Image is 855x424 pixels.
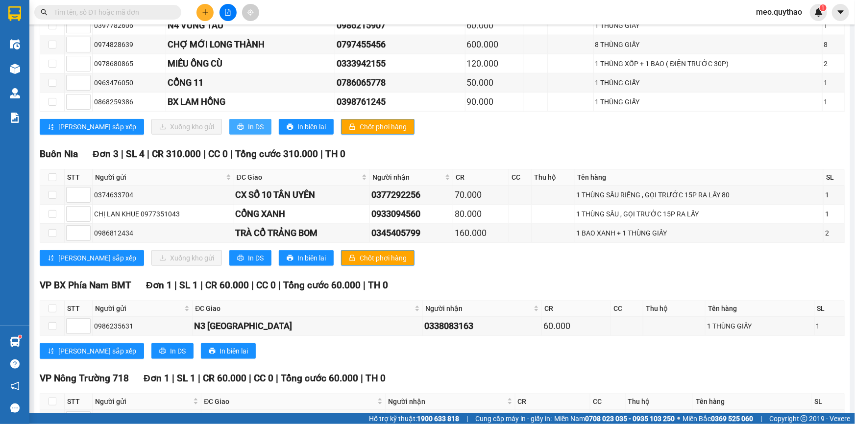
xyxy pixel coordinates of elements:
div: 0374633704 [94,189,232,200]
span: VP BX Phía Nam BMT [40,280,131,291]
button: printerIn biên lai [279,250,334,266]
span: Người nhận [372,172,443,183]
div: 1 THÙNG GIẤY [595,96,821,107]
div: 0974828639 [94,39,164,50]
th: CR [515,394,590,410]
th: Thu hộ [532,169,575,186]
div: 8 [824,39,843,50]
span: aim [247,9,254,16]
span: printer [159,348,166,355]
div: 1 [816,321,843,331]
span: SL 1 [177,373,195,384]
span: ⚪️ [677,417,680,421]
span: notification [10,381,20,391]
div: 0398761245 [337,95,463,109]
button: file-add [220,4,237,21]
button: lockChốt phơi hàng [341,119,415,135]
div: 1 [825,209,843,219]
span: search [41,9,48,16]
div: 60.000 [467,19,522,32]
span: | [200,280,203,291]
div: 0377292256 [371,188,451,202]
div: 50.000 [467,76,522,90]
div: 0978680865 [94,58,164,69]
sup: 1 [19,335,22,338]
span: | [361,373,363,384]
div: 1 [824,96,843,107]
span: | [147,148,149,160]
span: sort-ascending [48,123,54,131]
span: | [760,413,762,424]
div: CỔNG XANH [236,207,368,221]
span: | [174,280,177,291]
div: CHỢ MỚI LONG THÀNH [168,38,333,51]
span: sort-ascending [48,255,54,262]
span: In biên lai [220,346,248,356]
th: Thu hộ [626,394,693,410]
div: 0786065778 [337,76,463,90]
div: 0986215907 [337,19,463,32]
span: Miền Nam [554,413,675,424]
span: TH 0 [366,373,386,384]
span: SL 4 [126,148,145,160]
button: aim [242,4,259,21]
span: Hỗ trợ kỹ thuật: [369,413,459,424]
img: warehouse-icon [10,337,20,347]
span: SL 1 [179,280,198,291]
div: 1 THÙNG SẦU RIÊNG , GỌI TRƯỚC 15P RA LẤY 80 [577,189,822,200]
span: Đơn 3 [93,148,119,160]
div: CHỊ LAN KHUE 0977351043 [94,209,232,219]
span: | [121,148,123,160]
th: CR [542,301,611,317]
img: icon-new-feature [814,8,823,17]
span: printer [209,348,216,355]
div: 0986235631 [94,321,191,331]
strong: 0369 525 060 [711,415,753,423]
span: caret-down [836,8,845,17]
sup: 1 [820,4,827,11]
span: Tổng cước 60.000 [281,373,358,384]
span: message [10,403,20,413]
div: 2 [824,58,843,69]
span: 1 [821,4,825,11]
div: 0933094560 [371,207,451,221]
span: | [249,373,251,384]
div: CỔNG 11 [168,76,333,90]
th: STT [65,169,93,186]
div: 2 [825,228,843,238]
span: ĐC Giao [195,303,413,314]
div: 70.000 [455,188,507,202]
button: plus [196,4,214,21]
button: sort-ascending[PERSON_NAME] sắp xếp [40,343,144,359]
span: CR 60.000 [205,280,249,291]
div: 0333942155 [337,57,463,71]
span: lock [349,255,356,262]
span: printer [237,255,244,262]
span: question-circle [10,359,20,369]
span: lock [349,123,356,131]
div: BX LAM HỒNG [168,95,333,109]
div: 1 THÙNG GIẤY [595,77,821,88]
img: warehouse-icon [10,88,20,98]
button: downloadXuống kho gửi [151,119,222,135]
div: 120.000 [467,57,522,71]
th: Tên hàng [693,394,812,410]
span: | [230,148,233,160]
span: Người nhận [388,396,505,407]
span: Tổng cước 310.000 [235,148,318,160]
div: 1 [824,77,843,88]
span: | [198,373,200,384]
span: Đơn 1 [146,280,172,291]
div: 1 BAO XANH + 1 THÙNG GIẤY [577,228,822,238]
span: VP Nông Trường 718 [40,373,129,384]
div: 90.000 [467,95,522,109]
button: sort-ascending[PERSON_NAME] sắp xếp [40,119,144,135]
span: [PERSON_NAME] sắp xếp [58,253,136,263]
span: In DS [170,346,186,356]
span: TH 0 [368,280,388,291]
span: CC 0 [254,373,273,384]
span: | [278,280,281,291]
div: 80.000 [455,207,507,221]
div: 1 [824,20,843,31]
div: 600.000 [467,38,522,51]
